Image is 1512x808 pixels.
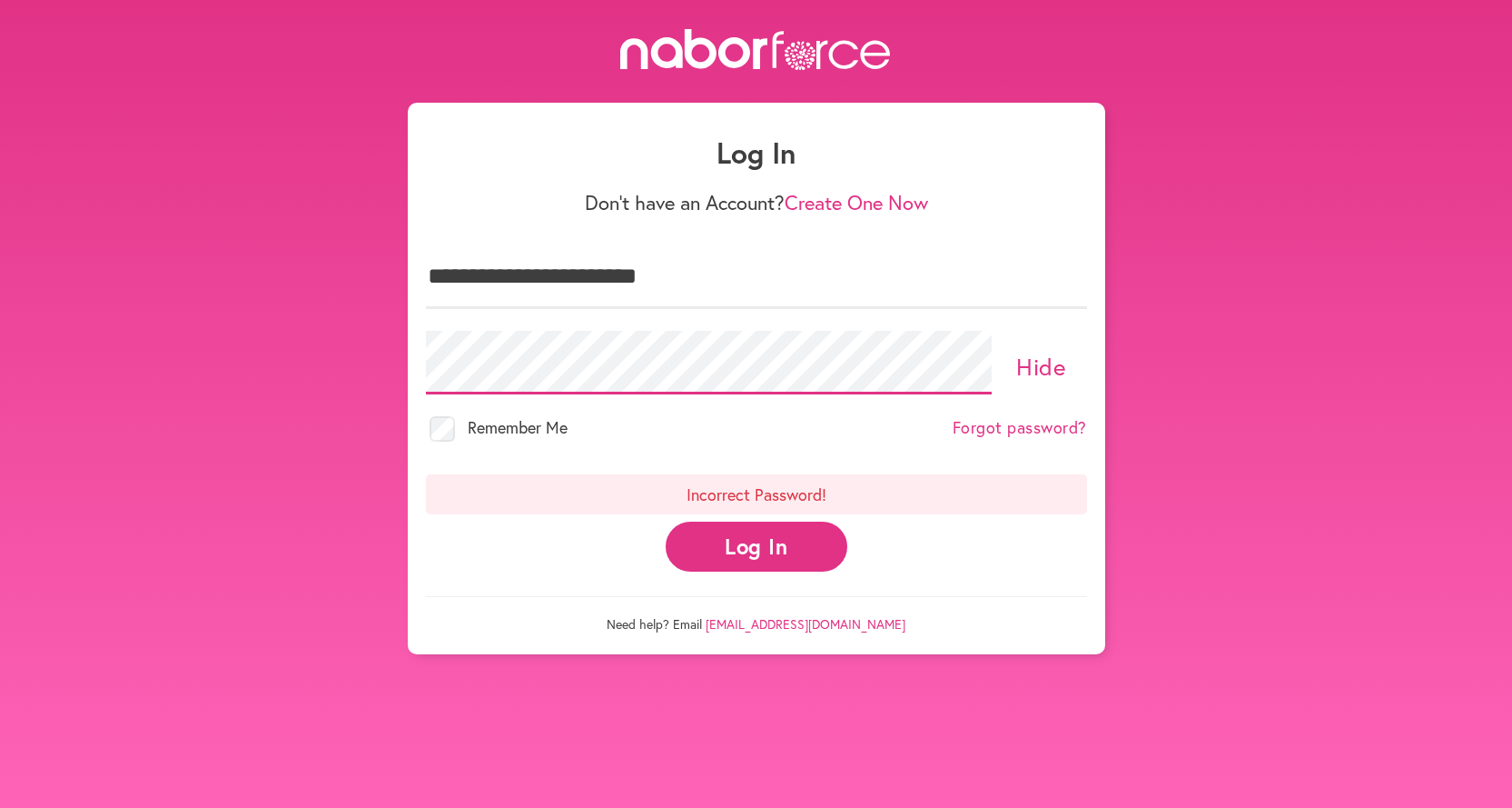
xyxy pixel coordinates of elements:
button: Log In [666,522,847,572]
p: Incorrect Password! [426,474,1087,514]
a: Hide [1016,351,1066,382]
span: Remember Me [468,416,568,438]
a: Forgot password? [953,418,1087,438]
a: Create One Now [785,189,928,215]
p: Don't have an Account? [426,191,1087,214]
a: [EMAIL_ADDRESS][DOMAIN_NAME] [706,615,905,633]
p: Need help? Email [426,596,1087,633]
h1: Log In [426,135,1087,170]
